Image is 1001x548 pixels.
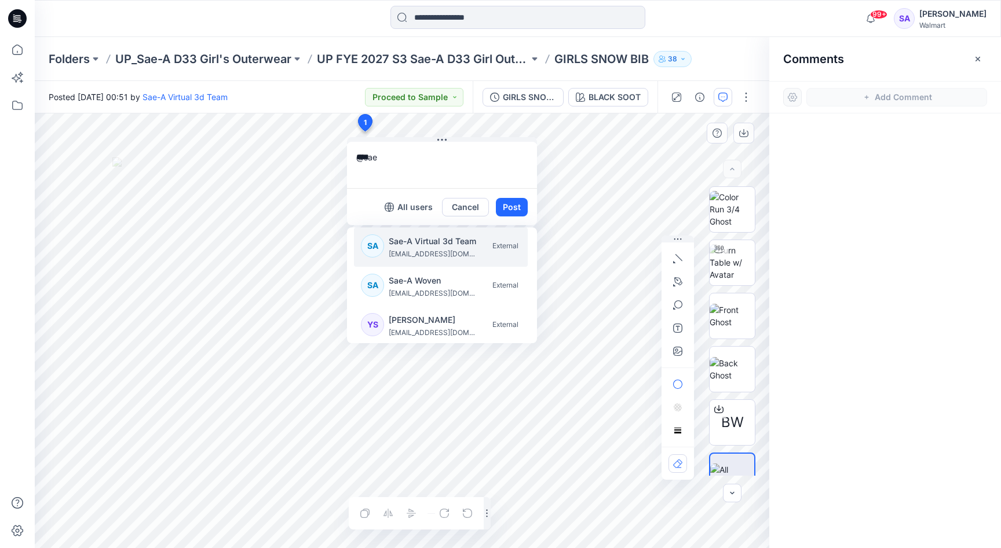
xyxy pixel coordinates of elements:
[783,52,844,66] h2: Comments
[389,248,476,260] p: saea.wm_3dteam@sae-a.com
[496,198,528,216] button: Post
[389,234,476,248] p: Sae-A Virtual 3d Team
[554,51,649,67] p: GIRLS SNOW BIB
[361,274,384,297] div: SA
[143,92,228,102] a: Sae-A Virtual 3d Team
[710,464,754,488] img: All colorways
[380,198,437,216] button: All users
[317,51,529,67] a: UP FYE 2027 S3 Sae-A D33 Girl Outerwear - OZARK TRAIL
[364,117,367,128] span: 1
[710,357,755,381] img: Back Ghost
[710,191,755,227] img: Color Run 3/4 Ghost
[568,88,648,106] button: BLACK SOOT
[919,21,987,30] div: Walmart
[589,91,641,104] div: BLACK SOOT
[483,88,564,106] button: GIRLS SNOW BIB_FULL COLORWAYS
[492,241,518,250] span: External
[389,288,476,299] p: saea.wmwoven@sae-a.com
[397,200,433,214] p: All users
[49,91,228,103] span: Posted [DATE] 00:51 by
[389,313,476,327] p: Yesyle Sae
[361,234,384,258] div: SA
[442,198,489,216] button: Cancel
[389,327,476,339] p: yesyle93@sae-a.com
[721,412,744,433] span: BW
[389,274,476,288] p: Sae-A Woven
[806,88,987,106] button: Add Comment
[49,51,90,67] a: Folders
[919,7,987,21] div: [PERSON_NAME]
[361,313,384,336] div: YS
[492,281,518,289] span: External
[503,91,556,104] div: GIRLS SNOW BIB_FULL COLORWAYS
[115,51,291,67] a: UP_Sae-A D33 Girl's Outerwear
[894,8,915,29] div: SA
[710,244,755,281] img: Turn Table w/ Avatar
[653,51,692,67] button: 38
[492,320,518,329] span: External
[668,53,677,65] p: 38
[870,10,887,19] span: 99+
[691,88,709,106] button: Details
[710,304,755,328] img: Front Ghost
